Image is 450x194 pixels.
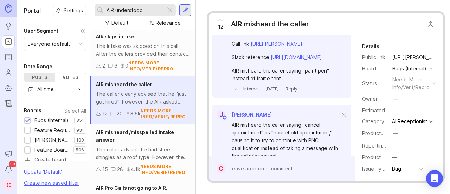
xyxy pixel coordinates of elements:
[285,86,297,92] div: Reply
[239,86,240,92] div: ·
[232,121,340,160] div: AIR misheard the caller saying "cancel appointment" as "household appointment," causing it to try...
[217,110,226,119] div: J
[24,168,62,179] div: Update ' Default '
[362,154,381,160] label: Product
[117,165,123,173] div: 28
[282,86,283,92] div: ·
[388,106,398,115] div: —
[231,19,309,29] div: AIR misheard the caller
[222,115,227,120] img: member badge
[24,6,41,15] h1: Portal
[362,80,387,87] div: Status
[2,82,15,94] a: Autopilot
[392,154,397,161] div: —
[64,109,86,113] div: Select All
[96,33,134,39] span: AIR skips intake
[362,54,387,61] div: Public link
[2,148,15,160] button: Announcements
[75,87,86,92] svg: toggle icon
[393,95,398,103] div: —
[96,81,152,87] span: AIR misheard the caller
[362,130,399,136] label: ProductboardID
[362,166,388,172] label: Issue Type
[114,62,117,70] div: 6
[218,23,223,31] span: 12
[34,117,69,124] div: Bugs (Internal)
[34,146,70,154] div: Feature Board Sandbox [DATE]
[90,124,195,180] a: AIR misheard /misspelled intake answerThe caller advised he had sheet shingles as a roof type. Ho...
[24,106,41,115] div: Boards
[392,142,397,150] div: —
[24,73,55,82] div: Posts
[28,40,72,48] div: Everyone (default)
[34,136,71,144] div: [PERSON_NAME] (Public)
[130,110,141,118] div: 3.6k
[140,163,190,175] div: needs more info/verif/repro
[9,161,16,167] span: 99
[64,7,83,14] span: Settings
[424,17,438,31] button: Close button
[90,76,195,124] a: AIR misheard the callerThe caller clearly advised that he "just got hired", however, the AIR aske...
[243,86,259,92] div: Internal
[2,66,15,79] a: Users
[141,108,190,120] div: needs more info/verif/repro
[391,129,400,138] button: ProductboardID
[2,35,15,48] a: Portal
[107,6,163,14] input: Search...
[251,41,302,47] a: [URL][PERSON_NAME]
[392,76,430,91] div: needs more info/verif/repro
[76,118,84,123] p: 351
[2,20,15,32] a: Ideas
[102,110,108,118] div: 12
[232,54,340,61] div: Slack reference:
[96,42,190,58] div: The Intake was skipped on this call. After the callers provided their contact information, the AI...
[2,51,15,63] a: Roadmaps
[212,110,272,119] a: J[PERSON_NAME]
[125,62,128,70] div: 0
[96,185,167,191] span: AIR Pro Calls not going to AIR.
[76,147,84,153] p: 596
[393,130,398,137] div: —
[362,65,387,73] div: Board
[24,179,79,187] div: Create new saved filter
[362,108,385,113] div: Estimated
[96,129,174,143] span: AIR misheard /misspelled intake answer
[76,137,84,143] p: 100
[392,165,401,173] div: Bug
[24,157,86,164] a: Create board
[128,60,190,72] div: needs more info/verif/repro
[271,54,322,60] a: [URL][DOMAIN_NAME]
[76,127,84,133] p: 931
[117,110,123,118] div: 20
[55,73,85,82] div: Votes
[131,165,140,173] div: 4.1k
[392,65,426,73] div: Bugs (Internal)
[24,27,58,35] div: User Segment
[426,170,443,187] div: Open Intercom Messenger
[217,164,225,173] div: C
[232,40,340,48] div: Call link:
[2,179,15,191] button: C
[96,146,190,161] div: The caller advised he had sheet shingles as a roof type. However, the AIR noted "singles" (omitti...
[96,90,190,106] div: The caller clearly advised that he "just got hired", however, the AIR asked, "Can you please clar...
[156,19,181,27] div: Relevance
[362,95,387,103] div: Owner
[262,86,263,92] div: ·
[5,4,12,12] img: Canny Home
[102,62,105,70] div: 2
[2,163,15,176] button: Notifications
[362,42,379,51] div: Details
[392,119,427,124] div: AI Receptionist
[53,6,86,15] button: Settings
[362,143,400,149] label: Reporting Team
[232,112,272,118] span: [PERSON_NAME]
[111,19,128,27] div: Default
[362,118,387,125] div: Category
[390,53,436,62] a: [URL][PERSON_NAME]
[232,67,340,82] div: AIR misheard the caller saying "paint pen" instead of frame tent
[102,165,108,173] div: 15
[37,86,54,93] div: All time
[34,126,71,134] div: Feature Requests (Internal)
